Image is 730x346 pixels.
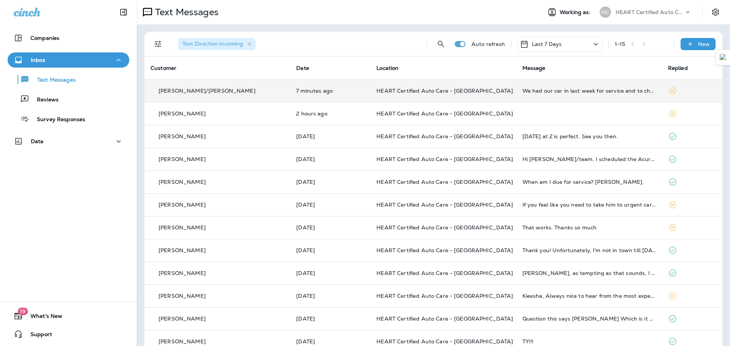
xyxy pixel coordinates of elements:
[30,77,76,84] p: Text Messages
[376,292,513,299] span: HEART Certified Auto Care - [GEOGRAPHIC_DATA]
[296,65,309,71] span: Date
[376,338,513,345] span: HEART Certified Auto Care - [GEOGRAPHIC_DATA]
[522,202,656,208] div: If you feel like you need to take him to urgent care let me know
[522,88,656,94] div: We had our car in last week for service and to check a low tire. Same error code for the same tir...
[29,116,85,123] p: Survey Responses
[178,38,255,50] div: Text Direction:Incoming
[159,111,206,117] p: [PERSON_NAME]
[296,88,364,94] p: Sep 16, 2025 08:58 AM
[23,313,62,322] span: What's New
[8,308,129,324] button: 19What's New
[376,315,513,322] span: HEART Certified Auto Care - [GEOGRAPHIC_DATA]
[8,91,129,107] button: Reviews
[151,36,166,52] button: Filters
[668,65,688,71] span: Replied
[522,316,656,322] div: Question this says Evanston Which is it Evanston or wilmette?
[296,224,364,231] p: Sep 10, 2025 01:07 PM
[151,65,176,71] span: Customer
[376,110,513,117] span: HEART Certified Auto Care - [GEOGRAPHIC_DATA]
[8,134,129,149] button: Data
[159,156,206,162] p: [PERSON_NAME]
[720,54,727,61] img: Detect Auto
[29,96,59,104] p: Reviews
[296,338,364,344] p: Sep 10, 2025 09:40 AM
[159,224,206,231] p: [PERSON_NAME]
[159,270,206,276] p: [PERSON_NAME]
[376,201,513,208] span: HEART Certified Auto Care - [GEOGRAPHIC_DATA]
[522,156,656,162] div: Hi Kieesha/team. I scheduled the Acura for tomorrow and we'll be dropping off tonight. I forgot t...
[560,9,592,16] span: Working as:
[296,316,364,322] p: Sep 10, 2025 10:02 AM
[296,293,364,299] p: Sep 10, 2025 10:14 AM
[159,202,206,208] p: [PERSON_NAME]
[296,270,364,276] p: Sep 10, 2025 10:35 AM
[616,9,684,15] p: HEART Certified Auto Care
[159,88,255,94] p: [PERSON_NAME]/[PERSON_NAME]
[159,316,206,322] p: [PERSON_NAME]
[433,36,449,52] button: Search Messages
[8,327,129,342] button: Support
[471,41,505,47] p: Auto refresh
[296,111,364,117] p: Sep 16, 2025 06:20 AM
[159,133,206,139] p: [PERSON_NAME]
[522,247,656,253] div: Thank you! Unfortunately, I'm not in town till Sept 29. So, plan to see you in October.
[23,331,52,340] span: Support
[296,133,364,139] p: Sep 12, 2025 02:55 PM
[159,293,206,299] p: [PERSON_NAME]
[113,5,134,20] button: Collapse Sidebar
[522,65,546,71] span: Message
[31,57,45,63] p: Inbox
[522,338,656,344] div: TY!!!
[17,308,28,315] span: 19
[522,270,656,276] div: Keisha, as tempting as that sounds, I don't want to take advantage or jeopardize our contractual ...
[376,270,513,276] span: HEART Certified Auto Care - [GEOGRAPHIC_DATA]
[709,5,722,19] button: Settings
[698,41,710,47] p: New
[152,6,219,18] p: Text Messages
[376,247,513,254] span: HEART Certified Auto Care - [GEOGRAPHIC_DATA]
[522,133,656,139] div: Wednesday the 17th at 2 is perfect. See you then.
[159,247,206,253] p: [PERSON_NAME]
[8,52,129,68] button: Inbox
[30,35,59,41] p: Companies
[296,202,364,208] p: Sep 10, 2025 01:54 PM
[376,65,398,71] span: Location
[296,179,364,185] p: Sep 10, 2025 09:42 PM
[615,41,625,47] div: 1 - 15
[376,179,513,185] span: HEART Certified Auto Care - [GEOGRAPHIC_DATA]
[522,179,656,185] div: When am I due for service? Linda Rubin.
[159,179,206,185] p: [PERSON_NAME]
[376,156,513,163] span: HEART Certified Auto Care - [GEOGRAPHIC_DATA]
[8,30,129,46] button: Companies
[182,40,243,47] span: Text Direction : Incoming
[296,247,364,253] p: Sep 10, 2025 11:49 AM
[532,41,562,47] p: Last 7 Days
[522,224,656,231] div: That works. Thanks so much
[296,156,364,162] p: Sep 11, 2025 03:11 PM
[376,224,513,231] span: HEART Certified Auto Care - [GEOGRAPHIC_DATA]
[8,111,129,127] button: Survey Responses
[31,138,44,144] p: Data
[159,338,206,344] p: [PERSON_NAME]
[376,133,513,140] span: HEART Certified Auto Care - [GEOGRAPHIC_DATA]
[600,6,611,18] div: HC
[522,293,656,299] div: Kieesha, Always nice to hear from the most expensive woman in Evanston. 🙂 I bought a 2022 Lincoln...
[376,87,513,94] span: HEART Certified Auto Care - [GEOGRAPHIC_DATA]
[8,71,129,87] button: Text Messages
